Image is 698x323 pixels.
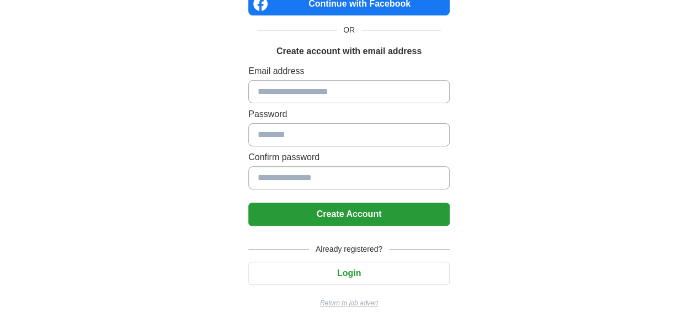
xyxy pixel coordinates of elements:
h1: Create account with email address [276,45,422,58]
button: Create Account [248,203,450,226]
span: Already registered? [309,243,389,255]
label: Confirm password [248,151,450,164]
span: OR [337,24,361,36]
a: Return to job advert [248,298,450,308]
label: Email address [248,65,450,78]
button: Login [248,262,450,285]
label: Password [248,108,450,121]
a: Login [248,268,450,278]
